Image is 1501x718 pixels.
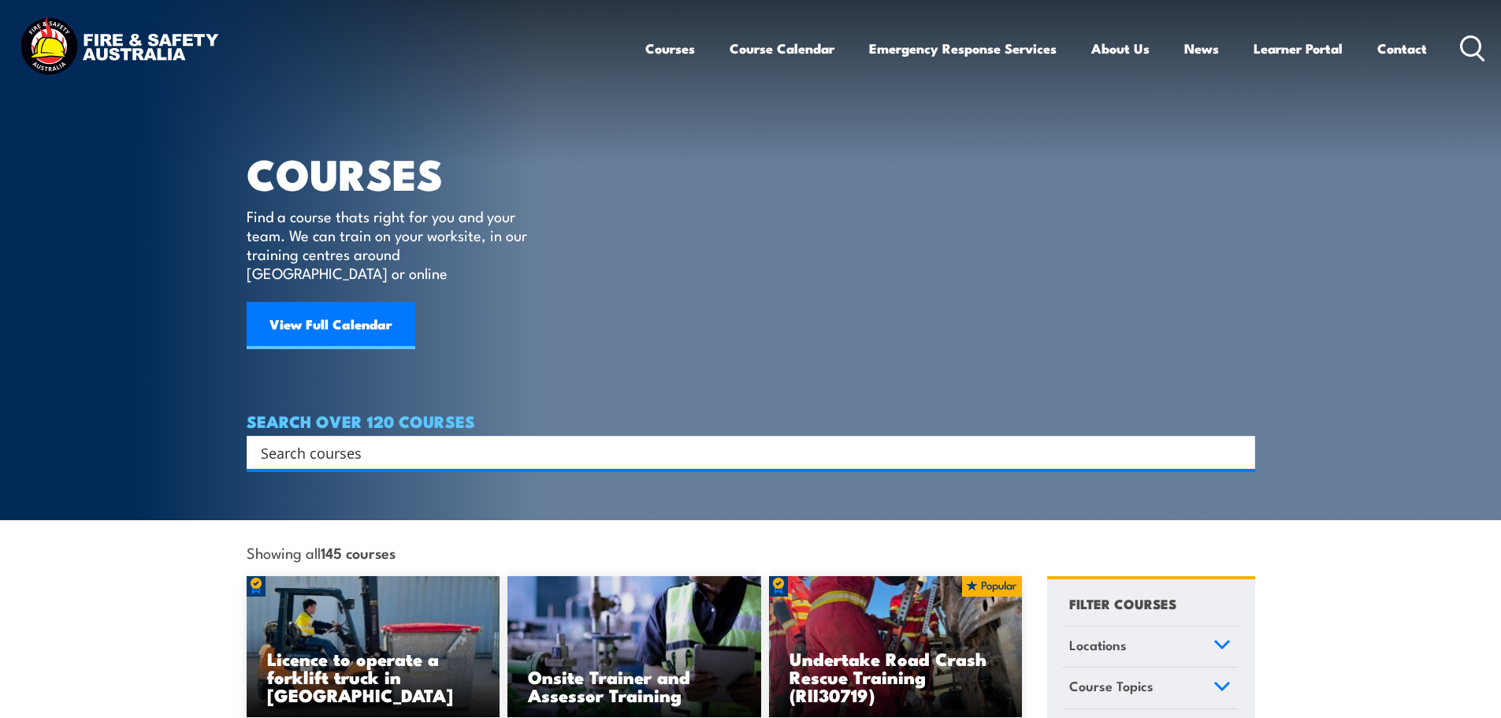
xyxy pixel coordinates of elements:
span: Showing all [247,544,396,560]
a: Undertake Road Crash Rescue Training (RII30719) [769,576,1023,718]
img: Road Crash Rescue Training [769,576,1023,718]
a: Onsite Trainer and Assessor Training [507,576,761,718]
a: Contact [1377,28,1427,69]
a: Locations [1062,627,1238,668]
button: Search magnifier button [1228,441,1250,463]
strong: 145 courses [321,541,396,563]
img: Safety For Leaders [507,576,761,718]
h3: Licence to operate a forklift truck in [GEOGRAPHIC_DATA] [267,649,480,704]
input: Search input [261,441,1220,464]
span: Course Topics [1069,675,1154,697]
img: Licence to operate a forklift truck Training [247,576,500,718]
a: Licence to operate a forklift truck in [GEOGRAPHIC_DATA] [247,576,500,718]
a: Emergency Response Services [869,28,1057,69]
h4: FILTER COURSES [1069,593,1176,614]
span: Locations [1069,634,1127,656]
a: About Us [1091,28,1150,69]
a: Learner Portal [1254,28,1343,69]
a: Course Calendar [730,28,834,69]
a: Course Topics [1062,668,1238,709]
p: Find a course thats right for you and your team. We can train on your worksite, in our training c... [247,206,534,282]
h4: SEARCH OVER 120 COURSES [247,412,1255,430]
a: Courses [645,28,695,69]
a: View Full Calendar [247,302,415,349]
h1: COURSES [247,154,550,192]
h3: Undertake Road Crash Rescue Training (RII30719) [790,649,1002,704]
h3: Onsite Trainer and Assessor Training [528,668,741,704]
form: Search form [264,441,1224,463]
a: News [1184,28,1219,69]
